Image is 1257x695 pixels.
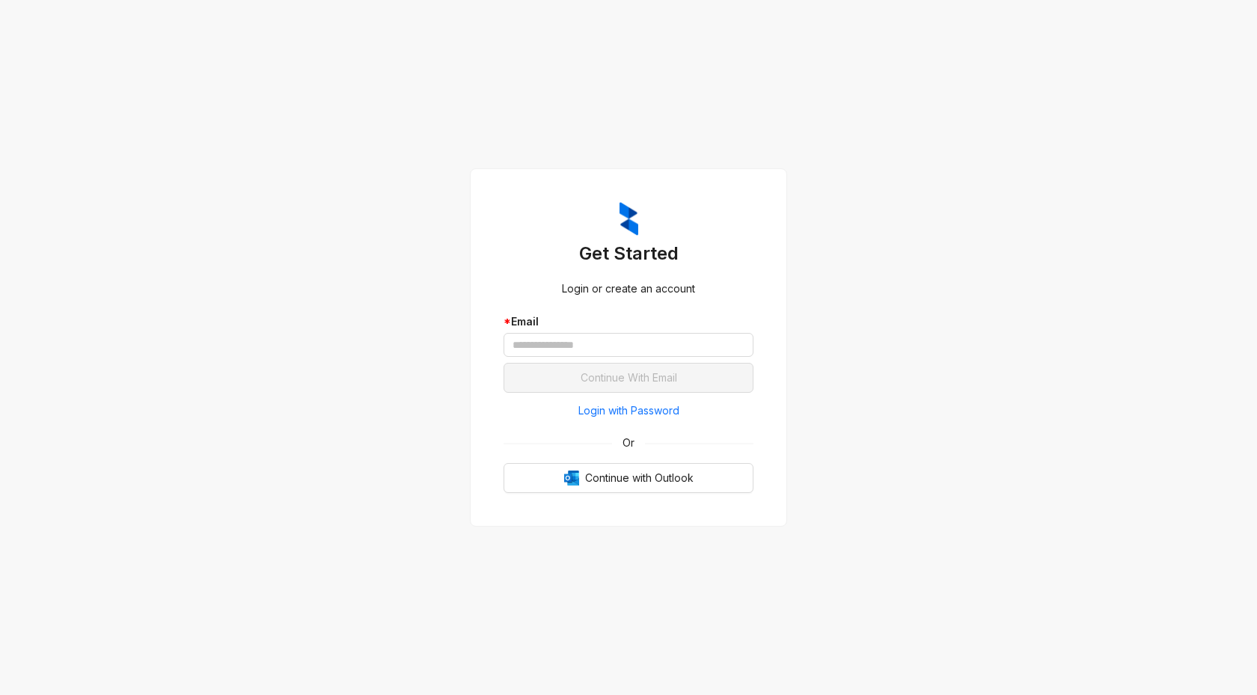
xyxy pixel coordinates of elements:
[504,242,753,266] h3: Get Started
[564,471,579,486] img: Outlook
[620,202,638,236] img: ZumaIcon
[504,281,753,297] div: Login or create an account
[504,313,753,330] div: Email
[504,399,753,423] button: Login with Password
[585,470,694,486] span: Continue with Outlook
[504,363,753,393] button: Continue With Email
[612,435,645,451] span: Or
[504,463,753,493] button: OutlookContinue with Outlook
[578,402,679,419] span: Login with Password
